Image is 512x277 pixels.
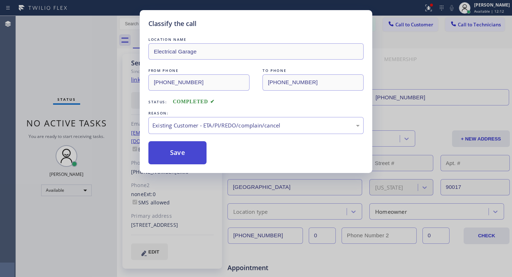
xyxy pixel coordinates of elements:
div: FROM PHONE [148,67,250,74]
button: Save [148,141,207,164]
input: From phone [148,74,250,91]
h5: Classify the call [148,19,196,29]
div: TO PHONE [262,67,364,74]
input: To phone [262,74,364,91]
span: COMPLETED [173,99,215,104]
div: LOCATION NAME [148,36,364,43]
span: Status: [148,99,167,104]
div: Existing Customer - ETA/PI/REDO/complain/cancel [152,121,360,130]
div: REASON: [148,109,364,117]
